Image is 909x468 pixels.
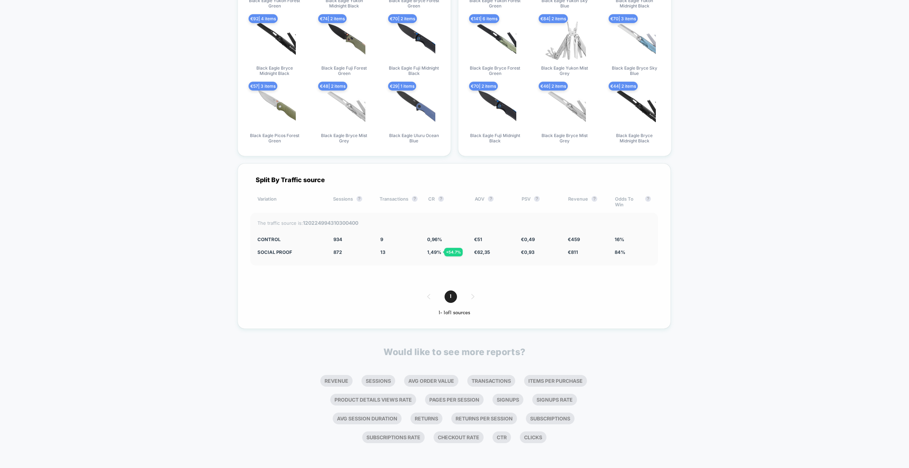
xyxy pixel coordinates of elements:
img: produt [543,87,586,129]
span: Black Eagle Bryce Mist Grey [317,133,371,143]
span: Black Eagle Fuji Midnight Black [387,65,441,76]
li: Transactions [467,375,515,387]
span: 872 [333,249,342,255]
li: Signups [492,394,523,406]
li: Ctr [492,431,511,443]
li: Product Details Views Rate [330,394,416,406]
span: € 29 | 1 items [388,82,416,91]
div: Sessions [333,196,369,207]
span: € 46 | 2 items [539,82,568,91]
span: € 44 | 2 items [609,82,638,91]
img: produt [253,87,296,129]
span: € 57 | 3 items [249,82,277,91]
span: € 84 | 2 items [539,14,568,23]
li: Revenue [320,375,353,387]
span: 934 [333,236,342,242]
li: Subscriptions [526,413,575,424]
span: € 51 [474,236,482,242]
span: Black Eagle Bryce Midnight Black [608,133,661,143]
div: The traffic source is: [257,220,651,226]
button: ? [488,196,494,202]
li: Pages Per Session [425,394,484,406]
img: produt [323,87,365,129]
span: Black Eagle Fuji Forest Green [317,65,371,76]
img: produt [543,19,586,62]
img: produt [474,19,516,62]
div: Odds To Win [615,196,651,207]
span: 9 [380,236,383,242]
div: Variation [257,196,322,207]
span: 1 [445,290,457,303]
p: Would like to see more reports? [383,347,526,357]
span: 13 [380,249,385,255]
li: Sessions [361,375,395,387]
span: Black Eagle Fuji Midnight Black [468,133,522,143]
span: € 74 | 2 items [318,14,347,23]
span: Black Eagle Picos Forest Green [248,133,301,143]
li: Checkout Rate [434,431,484,443]
div: 16% [615,236,651,242]
li: Subscriptions Rate [362,431,425,443]
button: ? [412,196,418,202]
span: Black Eagle Bryce Forest Green [468,65,522,76]
span: € 459 [568,236,580,242]
span: Black Eagle Bryce Midnight Black [248,65,301,76]
div: + 54.7 % [444,248,463,256]
span: € 0,93 [521,249,534,255]
span: Black Eagle Yukon Mist Grey [538,65,591,76]
li: Clicks [520,431,546,443]
img: produt [613,87,656,129]
span: € 70 | 2 items [388,14,417,23]
span: 0,96 % [427,236,442,242]
div: 84% [615,249,651,255]
button: ? [645,196,651,202]
span: € 70 | 2 items [469,82,498,91]
div: PSV [522,196,557,207]
div: Social Proof [257,249,323,255]
button: ? [592,196,597,202]
div: Revenue [568,196,604,207]
span: € 0,49 [521,236,535,242]
img: produt [323,19,365,62]
img: produt [253,19,296,62]
span: € 48 | 2 items [318,82,347,91]
img: produt [393,19,435,62]
button: ? [356,196,362,202]
li: Avg Order Value [404,375,458,387]
li: Signups Rate [532,394,577,406]
div: Split By Traffic source [250,176,658,184]
img: produt [393,87,435,129]
img: produt [474,87,516,129]
span: Black Eagle Bryce Mist Grey [538,133,591,143]
strong: 120224994310300400 [303,220,358,226]
span: Black Eagle Bryce Sky Blue [608,65,661,76]
li: Returns Per Session [451,413,517,424]
span: Black Eagle Uluru Ocean Blue [387,133,441,143]
div: CONTROL [257,236,323,242]
li: Returns [410,413,442,424]
li: Avg Session Duration [333,413,402,424]
div: CR [428,196,464,207]
span: € 62,35 [474,249,490,255]
span: € 811 [568,249,578,255]
span: 1,49 % [427,249,441,255]
li: Items Per Purchase [524,375,587,387]
span: € 92 | 4 items [249,14,278,23]
div: AOV [475,196,511,207]
span: € 141 | 6 items [469,14,499,23]
span: € 70 | 3 items [609,14,638,23]
div: 1 - 1 of 1 sources [250,310,658,316]
img: produt [613,19,656,62]
button: ? [438,196,444,202]
div: Transactions [380,196,418,207]
button: ? [534,196,540,202]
